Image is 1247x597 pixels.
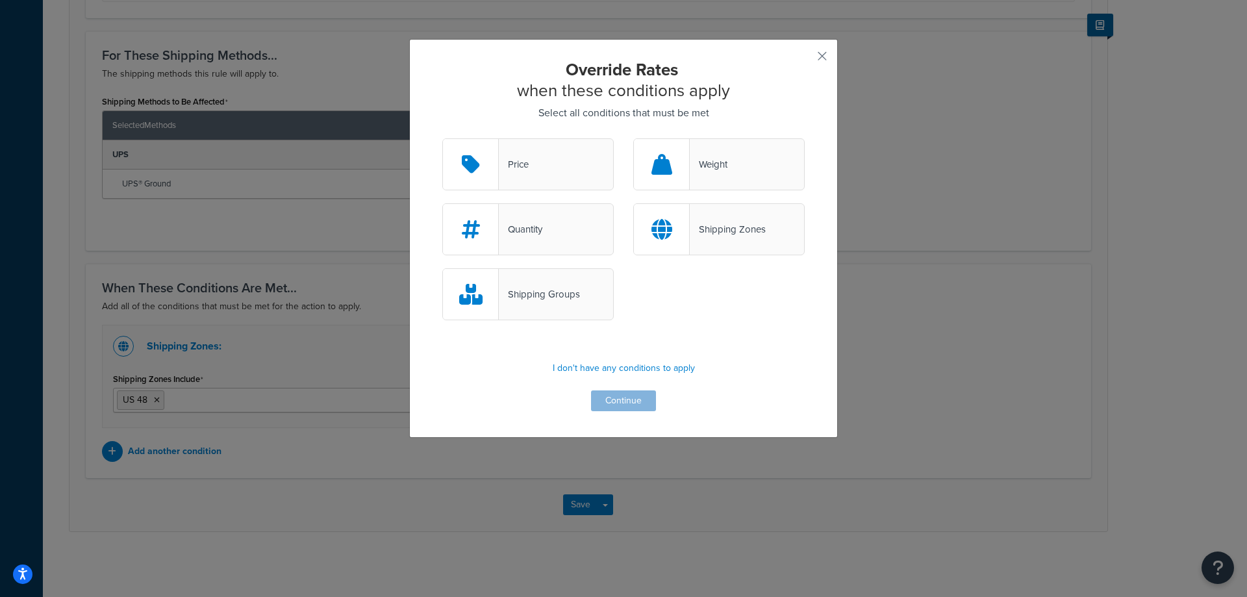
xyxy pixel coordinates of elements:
strong: Override Rates [566,57,678,82]
p: I don't have any conditions to apply [442,359,805,377]
p: Select all conditions that must be met [442,104,805,122]
div: Quantity [499,220,542,238]
div: Shipping Groups [499,285,580,303]
div: Shipping Zones [690,220,766,238]
h2: when these conditions apply [442,59,805,101]
div: Price [499,155,529,173]
div: Weight [690,155,727,173]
